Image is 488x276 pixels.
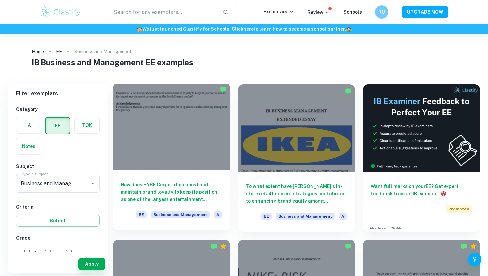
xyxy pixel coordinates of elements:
[137,26,142,32] span: 🏫
[371,183,472,197] h6: Want full marks on your EE ? Get expert feedback from an IB examiner!
[363,84,480,172] img: Thumbnail
[378,8,386,16] h6: RU
[246,183,347,205] h6: To what extent have [PERSON_NAME]'s in-store retailtainment strategies contributed to enhancing b...
[34,249,37,256] span: A
[461,243,467,250] img: Marked
[32,47,44,56] a: Home
[56,47,62,56] a: EE
[276,213,335,220] span: Business and Management
[78,258,105,270] button: Apply
[8,84,108,103] h6: Filter exemplars
[468,253,481,266] button: Help and Feedback
[243,26,254,32] a: here
[16,215,100,227] button: Select
[446,205,472,213] span: Promoted
[16,203,100,211] h6: Criteria
[263,8,294,15] p: Exemplars
[16,117,41,133] button: IA
[136,211,147,218] span: EE
[113,84,230,232] a: How does HYBE Corporation boost and maintain brand loyalty to keep its position as one of the lar...
[470,243,477,250] div: Premium
[121,181,222,203] h6: How does HYBE Corporation boost and maintain brand loyalty to keep its position as one of the lar...
[369,226,402,230] a: Advertise with Clastify
[151,211,210,218] span: Business and Management
[16,106,100,113] h6: Category
[346,26,352,32] span: 🏫
[16,163,100,170] h6: Subject
[441,191,446,196] span: 🎯
[109,3,217,21] input: Search for any exemplars...
[220,86,227,93] img: Marked
[16,138,41,154] button: Notes
[54,249,58,256] span: B
[345,88,352,94] img: Marked
[211,243,217,250] img: Marked
[220,243,227,250] div: Premium
[238,84,355,232] a: To what extent have [PERSON_NAME]'s in-store retailtainment strategies contributed to enhancing b...
[40,5,82,19] img: Clastify logo
[16,234,100,242] h6: Grade
[402,6,448,18] button: UPGRADE NOW
[345,243,352,250] img: Marked
[21,171,48,177] label: Type a subject
[339,213,347,220] span: A
[363,84,480,232] a: Want full marks on yourEE? Get expert feedback from an IB examiner!PromotedAdvertise with Clastify
[75,117,99,133] button: TOK
[214,211,222,218] span: A
[375,5,388,19] button: RU
[32,56,456,68] h1: IB Business and Management EE examples
[1,25,487,33] h6: We just launched Clastify for Schools. Click to learn how to become a school partner.
[74,48,132,55] p: Business and Management
[88,179,97,188] button: Open
[307,9,330,16] p: Review
[261,213,272,220] span: EE
[46,118,70,134] button: EE
[75,249,79,256] span: C
[343,9,362,15] a: Schools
